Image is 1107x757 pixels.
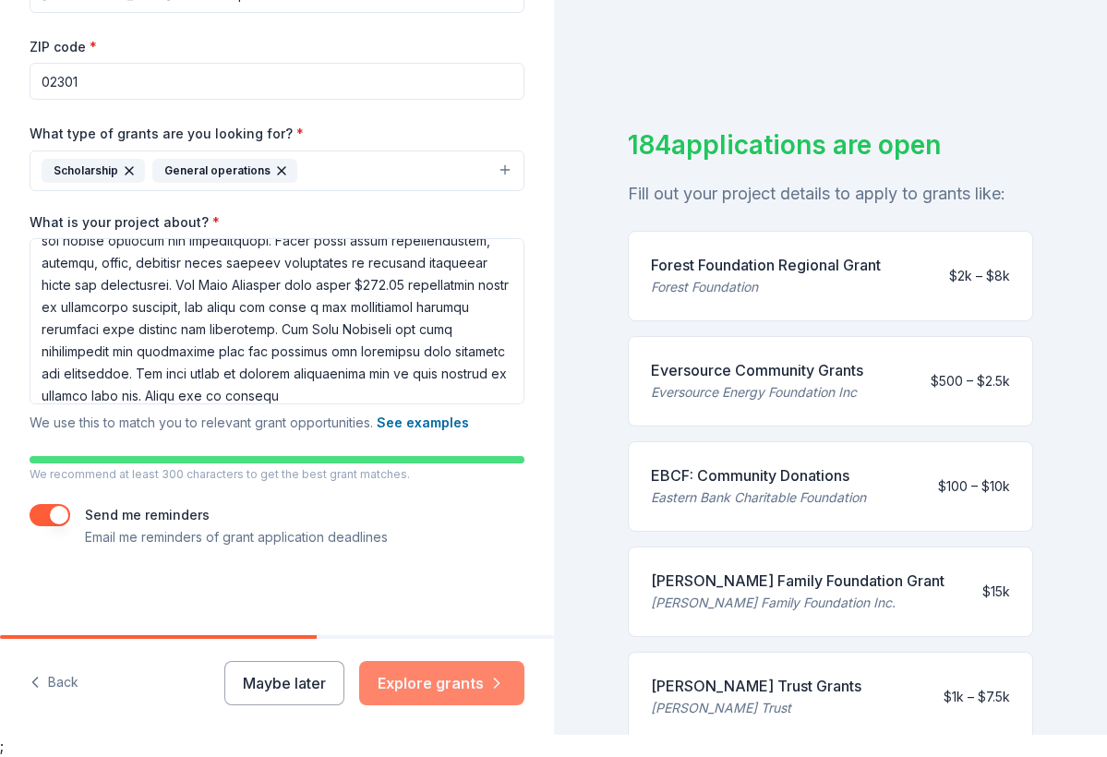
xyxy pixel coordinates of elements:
[85,507,210,523] label: Send me reminders
[982,581,1010,603] div: $15k
[651,254,881,276] div: Forest Foundation Regional Grant
[651,570,945,592] div: [PERSON_NAME] Family Foundation Grant
[30,664,78,703] button: Back
[628,179,1034,209] div: Fill out your project details to apply to grants like:
[30,63,524,100] input: 12345 (U.S. only)
[30,238,524,404] textarea: Loremips Dolo Sitame Cons ad elitseddo ei 071 tempori utlaboree, dolor magn aliq eni adminimven q...
[651,381,863,403] div: Eversource Energy Foundation Inc
[30,150,524,191] button: ScholarshipGeneral operations
[30,38,97,56] label: ZIP code
[30,213,220,232] label: What is your project about?
[85,526,388,548] p: Email me reminders of grant application deadlines
[359,661,524,705] button: Explore grants
[377,412,469,434] button: See examples
[651,592,945,614] div: [PERSON_NAME] Family Foundation Inc.
[651,359,863,381] div: Eversource Community Grants
[628,126,1034,164] div: 184 applications are open
[949,265,1010,287] div: $2k – $8k
[30,125,304,143] label: What type of grants are you looking for?
[651,487,866,509] div: Eastern Bank Charitable Foundation
[938,475,1010,498] div: $100 – $10k
[224,661,344,705] button: Maybe later
[30,415,469,430] span: We use this to match you to relevant grant opportunities.
[931,370,1010,392] div: $500 – $2.5k
[651,464,866,487] div: EBCF: Community Donations
[651,675,861,697] div: [PERSON_NAME] Trust Grants
[152,159,297,183] div: General operations
[944,686,1010,708] div: $1k – $7.5k
[30,467,524,482] p: We recommend at least 300 characters to get the best grant matches.
[651,276,881,298] div: Forest Foundation
[42,159,145,183] div: Scholarship
[651,697,861,719] div: [PERSON_NAME] Trust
